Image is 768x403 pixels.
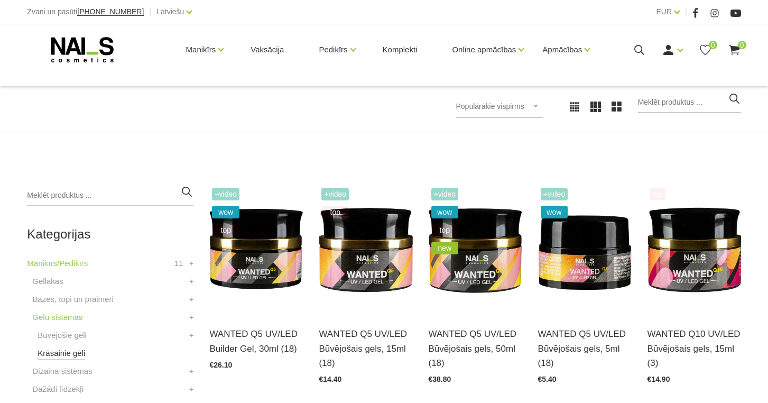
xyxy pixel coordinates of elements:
[212,206,239,218] span: wow
[709,41,717,49] span: 0
[541,206,568,218] span: wow
[321,188,349,200] span: +Video
[212,188,239,200] span: +Video
[319,375,341,383] span: €14.40
[27,5,144,19] div: Zvani un pasūti
[77,7,144,16] span: [PHONE_NUMBER]
[638,92,741,113] input: Meklēt produktus ...
[38,329,87,342] a: Būvējošie gēli
[27,257,88,270] a: Manikīrs/Pedikīrs
[319,185,412,314] img: Gels WANTED NAILS cosmetics tehniķu komanda ir radījusi gelu, kas ilgi jau ir katra meistara mekl...
[656,5,672,18] a: EUR
[32,365,92,378] a: Dizaina sistēmas
[27,185,193,206] input: Meklēt produktus ...
[77,8,144,16] a: [PHONE_NUMBER]
[321,206,349,218] span: top
[738,41,746,49] span: 0
[728,43,741,57] a: 0
[542,29,582,71] a: Apmācības
[38,347,85,360] a: Krāsainie gēli
[189,365,194,378] a: +
[538,375,557,383] span: €5.40
[27,227,193,241] h2: Kategorijas
[189,383,194,396] a: +
[186,29,216,71] a: Manikīrs
[189,311,194,324] a: +
[156,5,184,18] a: Latviešu
[456,102,524,111] span: Populārākie vispirms
[647,185,741,314] img: Gels WANTED NAILS cosmetics tehniķu komanda ir radījusi gelu, kas ilgi jau ir katra meistara mekl...
[319,327,412,370] a: WANTED Q5 UV/LED Būvējošais gels, 15ml (18)
[189,257,194,270] a: +
[452,29,516,71] a: Online apmācības
[32,383,84,396] a: Dažādi līdzekļi
[174,257,183,270] span: 11
[209,361,232,369] span: €26.10
[189,293,194,306] a: +
[242,24,292,75] a: Vaksācija
[431,224,459,236] span: top
[374,24,426,75] a: Komplekti
[699,43,712,57] a: 0
[149,5,151,19] span: |
[32,293,113,306] a: Bāzes, topi un praimeri
[32,311,82,324] a: Gēlu sistēmas
[431,188,459,200] span: +Video
[189,275,194,288] a: +
[429,375,451,383] span: €38.80
[319,29,347,71] a: Pedikīrs
[189,329,194,342] a: +
[429,327,522,370] a: WANTED Q5 UV/LED Būvējošais gels, 50ml (18)
[647,375,670,383] span: €14.90
[209,327,303,355] a: WANTED Q5 UV/LED Builder Gel, 30ml (18)
[538,327,632,370] a: WANTED Q5 UV/LED Būvējošais gels, 5ml (18)
[650,188,665,200] span: top
[431,242,459,254] span: new
[431,206,459,218] span: wow
[212,224,239,236] span: top
[429,185,522,314] img: Gels WANTED NAILS cosmetics tehniķu komanda ir radījusi gelu, kas ilgi jau ir katra meistara mekl...
[647,327,741,370] a: WANTED Q10 UV/LED Būvējošais gels, 15ml (3)
[541,188,568,200] span: +Video
[685,5,687,19] span: |
[538,185,632,314] img: Gels WANTED NAILS cosmetics tehniķu komanda ir radījusi gelu, kas ilgi jau ir katra meistara mekl...
[32,275,63,288] a: Gēllakas
[209,185,303,314] img: Gels WANTED NAILS cosmetics tehniķu komanda ir radījusi gelu, kas ilgi jau ir katra meistara mekl...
